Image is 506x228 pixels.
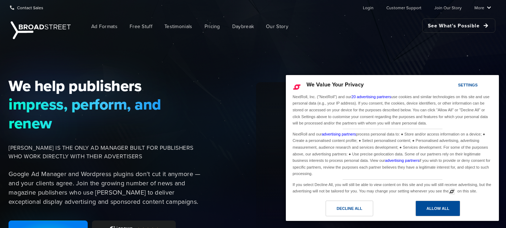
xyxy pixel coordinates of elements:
[434,0,462,15] a: Join Our Story
[290,201,392,220] a: Decline All
[322,132,356,136] a: advertising partners
[426,205,449,212] div: Allow All
[474,0,491,15] a: More
[9,169,203,206] p: Google Ad Manager and Wordpress plugins don't cut it anymore — and your clients agree. Join the g...
[10,0,43,15] a: Contact Sales
[291,93,494,127] div: NextRoll, Inc. ("NextRoll") and our use cookies and similar technologies on this site and use per...
[261,88,492,110] div: This Jersey butcher almost canceled because "nobody saw his ad," but here's what happened next.
[363,0,374,15] a: Login
[9,95,203,132] span: impress, perform, and renew
[446,79,463,92] a: Settings
[232,23,254,30] span: Daybreak
[130,23,152,30] span: Free Stuff
[11,21,71,39] img: Broadstreet | The Ad Manager for Small Publishers
[291,129,494,178] div: NextRoll and our process personal data to: ● Store and/or access information on a device; ● Creat...
[9,144,203,161] span: [PERSON_NAME] IS THE ONLY AD MANAGER BUILT FOR PUBLISHERS WHO WORK DIRECTLY WITH THEIR ADVERTISERS
[392,201,495,220] a: Allow All
[261,18,294,35] a: Our Story
[337,205,362,212] div: Decline All
[124,18,158,35] a: Free Stuff
[386,0,421,15] a: Customer Support
[91,23,118,30] span: Ad Formats
[86,18,123,35] a: Ad Formats
[227,18,259,35] a: Daybreak
[164,23,192,30] span: Testimonials
[75,15,495,38] nav: Main
[159,18,198,35] a: Testimonials
[422,18,495,33] a: See What's Possible
[199,18,225,35] a: Pricing
[352,95,391,99] a: 20 advertising partners
[306,80,364,89] span: We Value Your Privacy
[385,158,419,163] a: advertising partners
[458,81,478,89] div: Settings
[205,23,220,30] span: Pricing
[9,76,203,95] span: We help publishers
[291,180,494,195] div: If you select Decline All, you will still be able to view content on this site and you will still...
[266,23,288,30] span: Our Story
